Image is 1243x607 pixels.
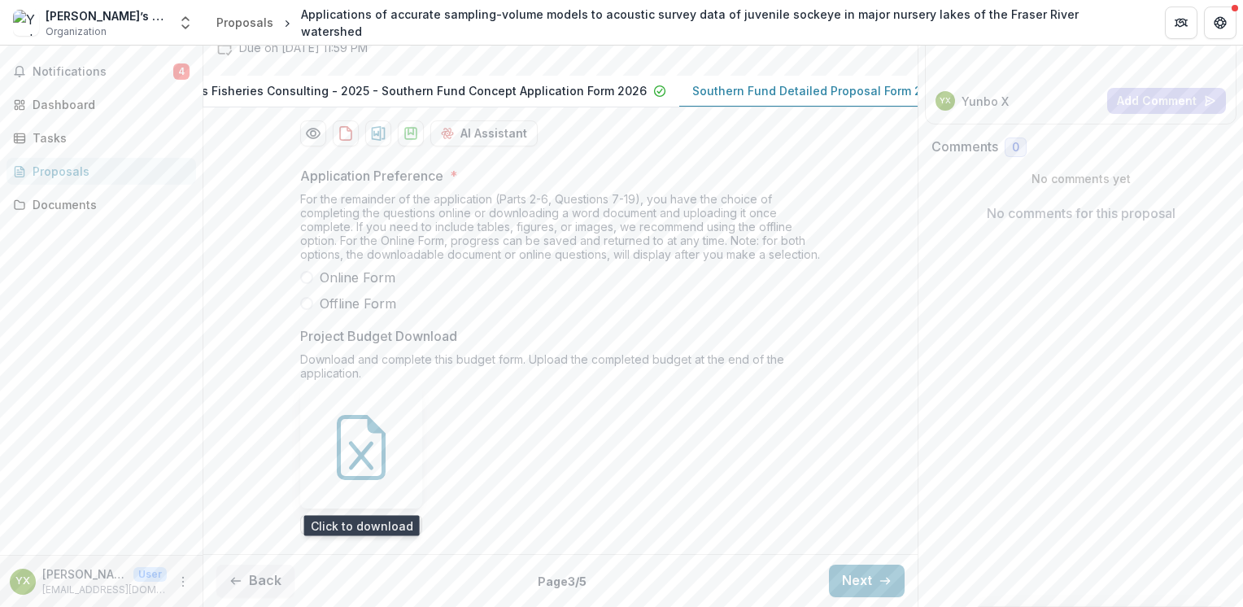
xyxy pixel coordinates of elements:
[1012,141,1019,155] span: 0
[931,139,998,155] h2: Comments
[398,120,424,146] button: download-proposal
[940,97,951,105] div: Yunbo Xie
[173,63,190,80] span: 4
[33,65,173,79] span: Notifications
[15,576,30,587] div: Yunbo Xie
[1204,7,1236,39] button: Get Help
[962,93,1009,110] p: Yunbo X
[307,518,415,532] span: SF 2026 Stage 2 Budget Form.xlsx
[7,158,196,185] a: Proposals
[301,6,1139,40] div: Applications of accurate sampling-volume models to acoustic survey data of juvenile sockeye in ma...
[300,352,821,386] div: Download and complete this budget form. Upload the completed budget at the end of the application.
[692,82,944,99] p: Southern Fund Detailed Proposal Form 2026
[33,196,183,213] div: Documents
[300,386,422,535] div: SF 2026 Stage 2 Budget Form.xlsx
[210,11,280,34] a: Proposals
[33,163,183,180] div: Proposals
[133,567,167,582] p: User
[7,191,196,218] a: Documents
[333,120,359,146] button: download-proposal
[300,166,443,186] p: Application Preference
[538,573,587,590] p: Page 3 / 5
[7,124,196,151] a: Tasks
[216,14,273,31] div: Proposals
[33,129,183,146] div: Tasks
[33,96,183,113] div: Dashboard
[320,294,396,313] span: Offline Form
[46,24,107,39] span: Organization
[216,565,294,597] button: Back
[300,120,326,146] button: Preview 56f99fba-f7a5-4620-a397-6796d477d95e-3.pdf
[174,7,197,39] button: Open entity switcher
[829,565,905,597] button: Next
[300,326,457,346] p: Project Budget Download
[239,39,368,56] p: Due on [DATE] 11:59 PM
[46,7,168,24] div: [PERSON_NAME]’s Fisheries Consulting
[365,120,391,146] button: download-proposal
[42,583,167,597] p: [EMAIL_ADDRESS][DOMAIN_NAME]
[320,268,395,287] span: Online Form
[1107,88,1226,114] button: Add Comment
[107,82,647,99] p: [PERSON_NAME]’s Fisheries Consulting - 2025 - Southern Fund Concept Application Form 2026
[173,572,193,592] button: More
[987,203,1175,223] p: No comments for this proposal
[7,91,196,118] a: Dashboard
[300,192,821,268] div: For the remainder of the application (Parts 2-6, Questions 7-19), you have the choice of completi...
[7,59,196,85] button: Notifications4
[42,566,127,583] p: [PERSON_NAME]
[1165,7,1197,39] button: Partners
[210,2,1145,43] nav: breadcrumb
[430,120,538,146] button: AI Assistant
[13,10,39,36] img: Yunbo’s Fisheries Consulting
[931,170,1230,187] p: No comments yet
